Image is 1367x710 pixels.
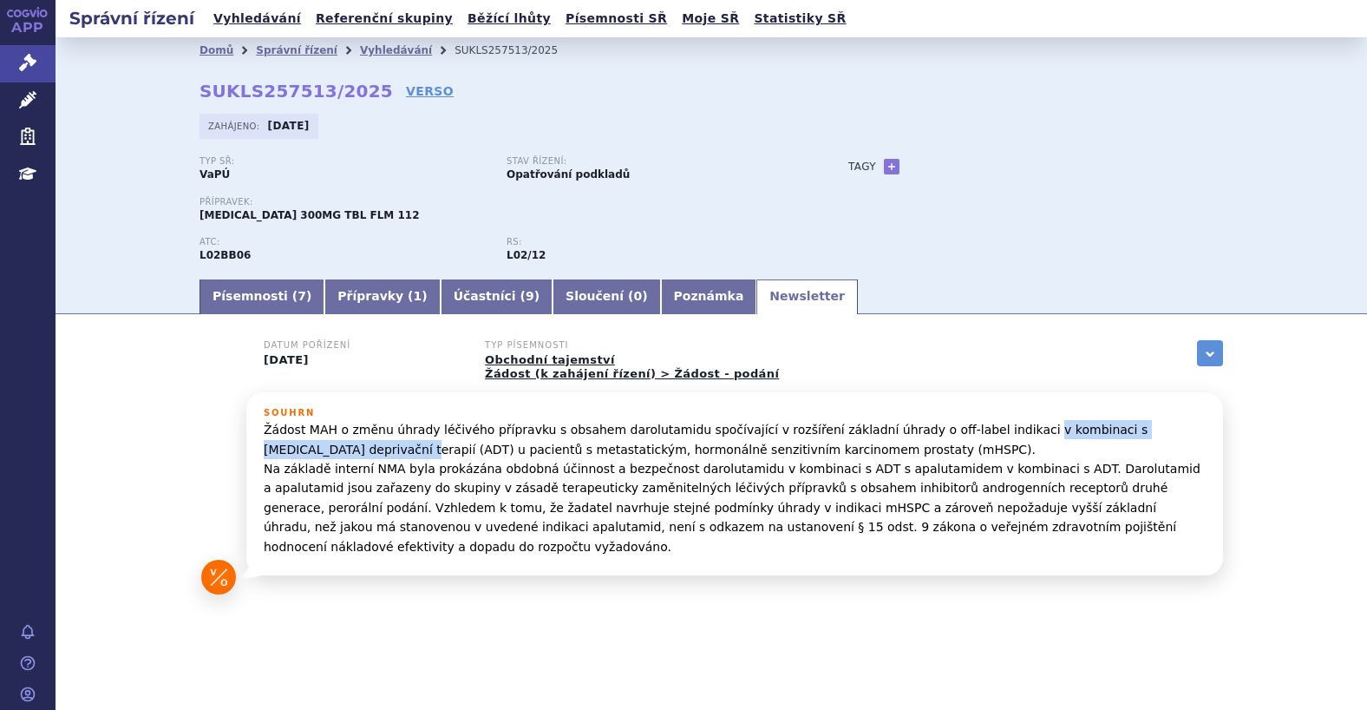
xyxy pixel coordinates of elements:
h2: Správní řízení [56,6,208,30]
p: [DATE] [264,353,463,367]
a: Domů [199,44,233,56]
strong: [DATE] [268,120,310,132]
h3: Souhrn [264,408,1206,418]
strong: inhibitory androgenových receptorů druhé generace, perorální podání [507,249,546,261]
span: 7 [298,289,306,303]
a: VERSO [406,82,454,100]
a: Obchodní tajemství [485,353,615,366]
a: Účastníci (9) [441,279,553,314]
a: Newsletter [756,279,858,314]
a: Vyhledávání [208,7,306,30]
li: SUKLS257513/2025 [455,37,580,63]
a: zobrazit vše [1197,340,1223,366]
a: Písemnosti SŘ [560,7,672,30]
h3: Tagy [848,156,876,177]
a: Referenční skupiny [311,7,458,30]
p: ATC: [199,237,489,247]
p: Typ SŘ: [199,156,489,167]
strong: DAROLUTAMID [199,249,251,261]
h3: Datum pořízení [264,340,463,351]
a: Přípravky (1) [324,279,440,314]
span: [MEDICAL_DATA] 300MG TBL FLM 112 [199,209,420,221]
span: 0 [633,289,642,303]
strong: SUKLS257513/2025 [199,81,393,102]
span: 1 [414,289,422,303]
span: 9 [526,289,534,303]
a: Běžící lhůty [462,7,556,30]
h3: Typ písemnosti [485,340,779,351]
a: Písemnosti (7) [199,279,324,314]
p: RS: [507,237,796,247]
p: Žádost MAH o změnu úhrady léčivého přípravku s obsahem darolutamidu spočívající v rozšíření zákla... [264,420,1206,556]
a: Statistiky SŘ [749,7,851,30]
a: + [884,159,899,174]
a: Sloučení (0) [553,279,660,314]
a: Žádost (k zahájení řízení) > Žádost - podání [485,367,779,380]
a: Moje SŘ [677,7,744,30]
span: Zahájeno: [208,119,263,133]
p: Přípravek: [199,197,814,207]
p: Stav řízení: [507,156,796,167]
a: Vyhledávání [360,44,432,56]
a: Správní řízení [256,44,337,56]
strong: Opatřování podkladů [507,168,630,181]
a: Poznámka [661,279,757,314]
strong: VaPÚ [199,168,230,181]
